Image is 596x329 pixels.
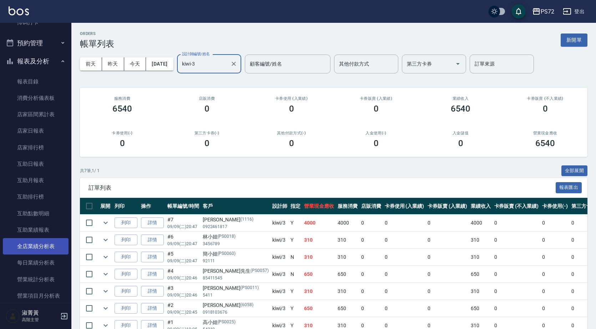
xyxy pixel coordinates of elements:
[167,241,199,247] p: 09/09 (二) 20:47
[529,4,557,19] button: PS72
[289,283,302,300] td: Y
[302,249,336,266] td: 310
[336,249,359,266] td: 310
[141,269,164,280] a: 詳情
[540,249,570,266] td: 0
[556,184,582,191] a: 報表匯出
[173,131,241,135] h2: 第三方卡券(-)
[359,266,383,283] td: 0
[115,303,137,314] button: 列印
[493,266,540,283] td: 0
[3,205,69,222] a: 互助點數明細
[218,250,236,258] p: (PS0060)
[289,300,302,317] td: Y
[166,249,201,266] td: #5
[383,232,426,248] td: 0
[100,303,111,314] button: expand row
[3,73,69,90] a: 報表目錄
[426,215,469,231] td: 0
[511,96,579,101] h2: 卡券販賣 (不入業績)
[540,215,570,231] td: 0
[469,232,493,248] td: 310
[203,250,269,258] div: 簡小姐
[426,249,469,266] td: 0
[99,198,113,215] th: 展開
[426,232,469,248] td: 0
[383,198,426,215] th: 卡券使用 (入業績)
[3,271,69,288] a: 營業統計分析表
[166,198,201,215] th: 帳單編號/時間
[141,286,164,297] a: 詳情
[561,36,587,43] a: 新開單
[218,233,236,241] p: (PS0018)
[451,104,471,114] h3: 6540
[100,269,111,279] button: expand row
[336,232,359,248] td: 310
[561,34,587,47] button: 新開單
[3,34,69,52] button: 預約管理
[80,168,100,174] p: 共 7 筆, 1 / 1
[141,217,164,228] a: 詳情
[203,216,269,223] div: [PERSON_NAME]
[3,156,69,172] a: 互助日報表
[469,215,493,231] td: 4000
[540,300,570,317] td: 0
[271,266,289,283] td: kiwi /3
[182,51,210,57] label: 設計師編號/姓名
[203,275,269,281] p: 85411545
[374,104,379,114] h3: 0
[139,198,166,215] th: 操作
[560,5,587,18] button: 登出
[359,283,383,300] td: 0
[3,255,69,271] a: 每日業績分析表
[374,138,379,148] h3: 0
[102,57,124,71] button: 昨天
[146,57,173,71] button: [DATE]
[336,283,359,300] td: 310
[289,138,294,148] h3: 0
[241,284,259,292] p: (PS0011)
[89,184,556,191] span: 訂單列表
[22,317,58,323] p: 高階主管
[218,319,236,326] p: (PS0025)
[543,104,548,114] h3: 0
[3,106,69,123] a: 店家區間累計表
[561,165,588,176] button: 全部展開
[3,139,69,156] a: 店家排行榜
[493,232,540,248] td: 0
[167,258,199,264] p: 09/09 (二) 20:47
[511,131,579,135] h2: 營業現金應收
[241,216,253,223] p: (1116)
[204,104,209,114] h3: 0
[113,198,139,215] th: 列印
[271,300,289,317] td: kiwi /3
[289,104,294,114] h3: 0
[167,275,199,281] p: 09/09 (二) 20:46
[115,252,137,263] button: 列印
[540,283,570,300] td: 0
[3,90,69,106] a: 消費分析儀表板
[166,266,201,283] td: #4
[383,266,426,283] td: 0
[115,269,137,280] button: 列印
[166,283,201,300] td: #3
[289,198,302,215] th: 指定
[3,222,69,238] a: 互助業績報表
[115,286,137,297] button: 列印
[359,198,383,215] th: 店販消費
[141,252,164,263] a: 詳情
[493,249,540,266] td: 0
[3,172,69,189] a: 互助月報表
[426,300,469,317] td: 0
[229,59,239,69] button: Clear
[427,96,494,101] h2: 業績收入
[383,249,426,266] td: 0
[203,302,269,309] div: [PERSON_NAME]
[540,198,570,215] th: 卡券使用(-)
[204,138,209,148] h3: 0
[302,300,336,317] td: 650
[336,198,359,215] th: 服務消費
[271,232,289,248] td: kiwi /3
[203,309,269,315] p: 0918103676
[3,123,69,139] a: 店家日報表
